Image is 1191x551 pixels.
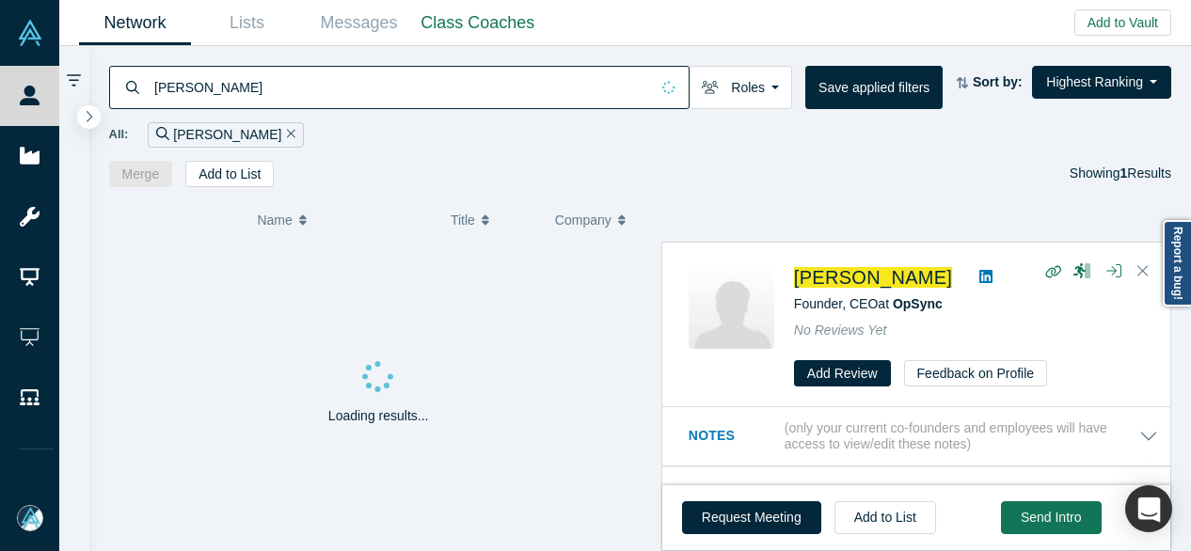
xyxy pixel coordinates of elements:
[689,420,1158,452] button: Notes (only your current co-founders and employees will have access to view/edit these notes)
[1070,161,1171,187] div: Showing
[79,1,191,45] a: Network
[689,263,774,349] img: Taylor Cordoba's Profile Image
[794,323,887,338] span: No Reviews Yet
[451,200,535,240] button: Title
[257,200,431,240] button: Name
[415,1,541,45] a: Class Coaches
[1120,165,1171,181] span: Results
[893,296,943,311] a: OpSync
[1163,220,1191,307] a: Report a bug!
[794,296,943,311] span: Founder, CEO at
[973,74,1023,89] strong: Sort by:
[303,1,415,45] a: Messages
[152,65,649,109] input: Search by name, title, company, summary, expertise, investment criteria or topics of focus
[682,501,821,534] button: Request Meeting
[1120,165,1128,181] strong: 1
[555,200,611,240] span: Company
[185,161,274,187] button: Add to List
[689,426,781,446] h3: Notes
[148,122,304,148] div: [PERSON_NAME]
[109,125,129,144] span: All:
[17,505,43,531] img: Mia Scott's Account
[328,406,429,426] p: Loading results...
[191,1,303,45] a: Lists
[805,66,943,109] button: Save applied filters
[785,420,1139,452] p: (only your current co-founders and employees will have access to view/edit these notes)
[555,200,640,240] button: Company
[451,200,475,240] span: Title
[257,200,292,240] span: Name
[904,360,1048,386] button: Feedback on Profile
[109,161,173,187] button: Merge
[794,360,891,386] button: Add Review
[1001,501,1102,534] button: Send Intro
[1032,66,1171,99] button: Highest Ranking
[1074,9,1171,36] button: Add to Vault
[17,20,43,46] img: Alchemist Vault Logo
[794,267,952,288] a: [PERSON_NAME]
[281,124,295,146] button: Remove Filter
[689,66,792,109] button: Roles
[1129,257,1157,287] button: Close
[834,501,936,534] button: Add to List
